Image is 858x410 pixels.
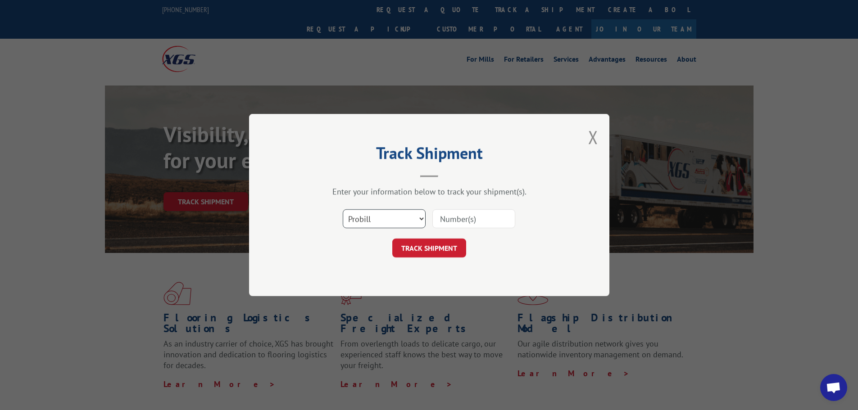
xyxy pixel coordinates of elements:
input: Number(s) [432,209,515,228]
button: Close modal [588,125,598,149]
h2: Track Shipment [294,147,564,164]
button: TRACK SHIPMENT [392,239,466,257]
div: Enter your information below to track your shipment(s). [294,186,564,197]
div: Open chat [820,374,847,401]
